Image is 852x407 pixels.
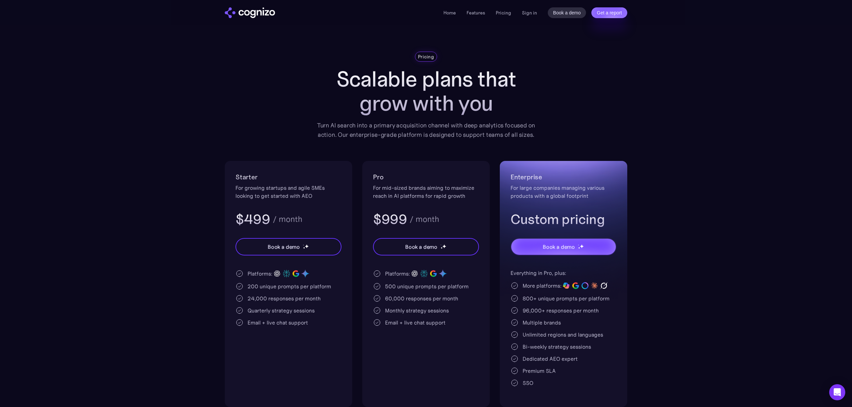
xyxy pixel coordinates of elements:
[385,270,410,278] div: Platforms:
[312,121,540,139] div: Turn AI search into a primary acquisition channel with deep analytics focused on action. Our ente...
[523,331,603,339] div: Unlimited regions and languages
[235,211,270,228] h3: $499
[511,238,617,255] a: Book a demostarstarstar
[496,10,511,16] a: Pricing
[591,7,627,18] a: Get a report
[305,244,309,248] img: star
[580,244,584,248] img: star
[373,184,479,200] div: For mid-sized brands aiming to maximize reach in AI platforms for rapid growth
[548,7,586,18] a: Book a demo
[523,355,578,363] div: Dedicated AEO expert
[373,172,479,182] h2: Pro
[523,379,533,387] div: SSO
[523,294,609,302] div: 800+ unique prompts per platform
[273,215,302,223] div: / month
[405,243,437,251] div: Book a demo
[511,211,617,228] h3: Custom pricing
[467,10,485,16] a: Features
[523,367,556,375] div: Premium SLA
[248,270,272,278] div: Platforms:
[385,306,449,314] div: Monthly strategy sessions
[418,53,434,60] div: Pricing
[235,238,341,255] a: Book a demostarstarstar
[410,215,439,223] div: / month
[373,238,479,255] a: Book a demostarstarstar
[523,306,599,314] div: 96,000+ responses per month
[543,243,575,251] div: Book a demo
[248,282,331,290] div: 200 unique prompts per platform
[373,211,407,228] h3: $999
[235,172,341,182] h2: Starter
[511,269,617,277] div: Everything in Pro, plus:
[303,244,304,245] img: star
[303,247,305,249] img: star
[511,172,617,182] h2: Enterprise
[248,294,321,302] div: 24,000 responses per month
[225,7,275,18] a: home
[523,282,562,290] div: More platforms:
[312,67,540,115] h1: Scalable plans that grow with you
[440,244,441,245] img: star
[511,184,617,200] div: For large companies managing various products with a global footprint
[235,184,341,200] div: For growing startups and agile SMEs looking to get started with AEO
[578,244,579,245] img: star
[523,318,561,327] div: Multiple brands
[225,7,275,18] img: cognizo logo
[523,343,591,351] div: Bi-weekly strategy sessions
[385,294,458,302] div: 60,000 responses per month
[522,9,537,17] a: Sign in
[385,318,445,327] div: Email + live chat support
[268,243,300,251] div: Book a demo
[443,10,456,16] a: Home
[385,282,469,290] div: 500 unique prompts per platform
[248,306,315,314] div: Quarterly strategy sessions
[442,244,446,248] img: star
[440,247,443,249] img: star
[248,318,308,327] div: Email + live chat support
[829,384,845,400] div: Open Intercom Messenger
[578,247,580,249] img: star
